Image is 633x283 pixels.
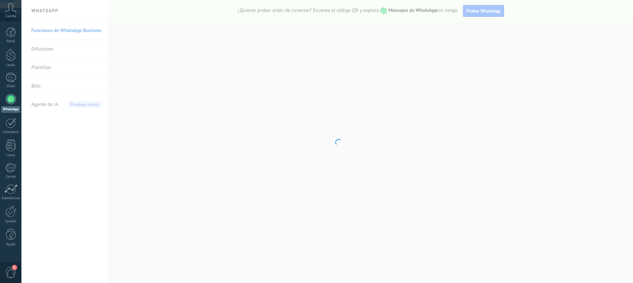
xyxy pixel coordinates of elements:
div: WhatsApp [1,106,20,113]
div: Ayuda [1,242,20,247]
div: Listas [1,153,20,158]
div: Ajustes [1,219,20,224]
div: Panel [1,39,20,44]
div: Correo [1,175,20,179]
div: Calendario [1,130,20,134]
div: Estadísticas [1,196,20,200]
span: Cuenta [5,14,16,18]
div: Chats [1,84,20,88]
span: 2 [12,265,17,270]
div: Leads [1,63,20,67]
